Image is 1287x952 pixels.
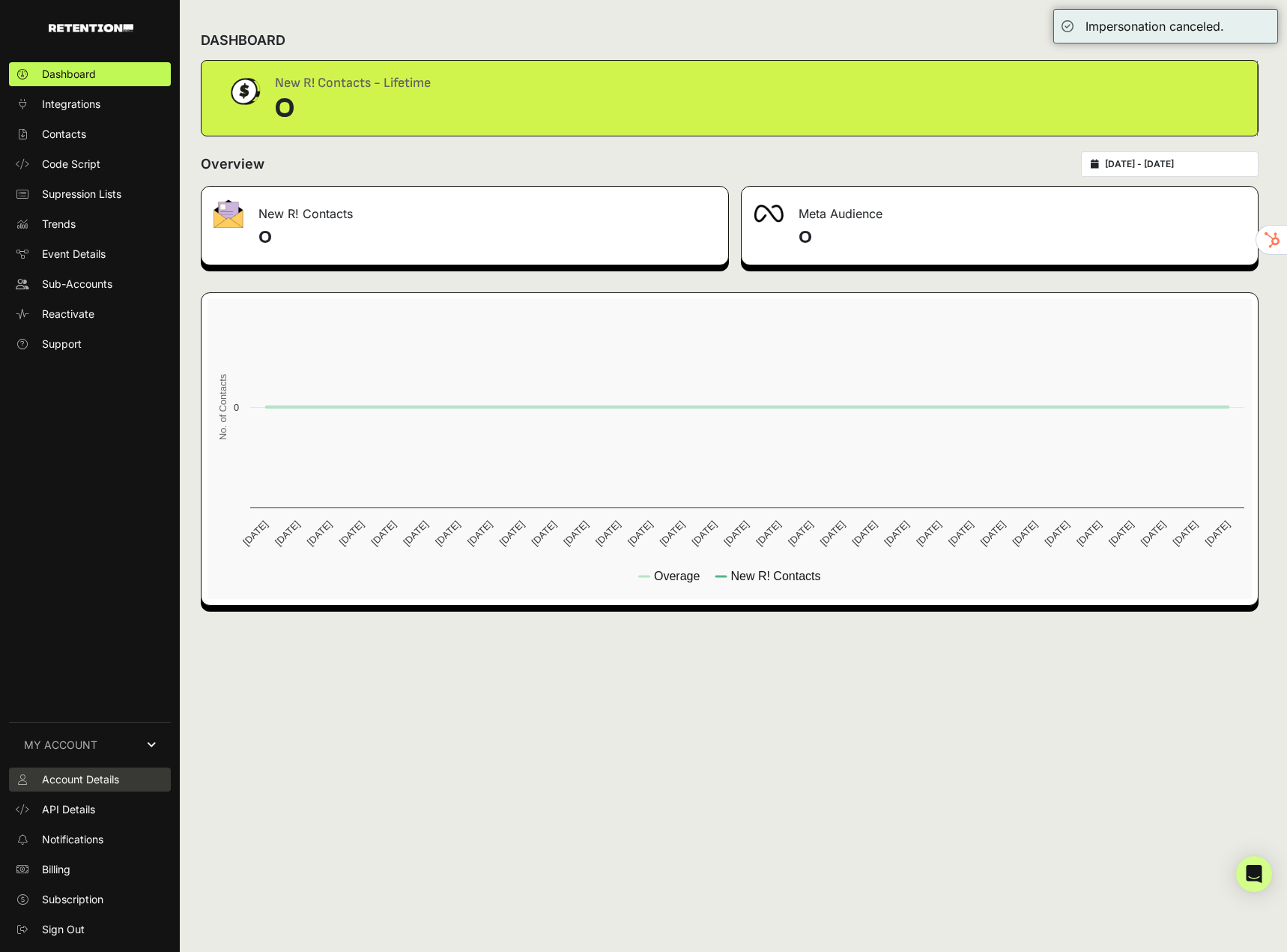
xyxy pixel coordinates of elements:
[9,242,171,266] a: Event Details
[42,127,86,142] span: Contacts
[49,24,133,32] img: Retention.com
[42,67,96,82] span: Dashboard
[9,302,171,326] a: Reactivate
[561,519,590,548] text: [DATE]
[1236,856,1272,892] div: Open Intercom Messenger
[42,922,85,937] span: Sign Out
[337,519,366,548] text: [DATE]
[42,247,106,262] span: Event Details
[42,892,103,907] span: Subscription
[42,862,70,877] span: Billing
[1139,519,1168,548] text: [DATE]
[202,187,728,232] div: New R! Contacts
[1085,17,1224,35] div: Impersonation canceled.
[626,519,655,548] text: [DATE]
[258,226,716,250] h4: 0
[42,802,95,817] span: API Details
[9,828,171,852] a: Notifications
[882,519,911,548] text: [DATE]
[201,154,264,175] h2: Overview
[42,187,121,202] span: Supression Lists
[9,122,171,146] a: Contacts
[730,570,820,582] text: New R! Contacts
[721,519,751,548] text: [DATE]
[9,798,171,822] a: API Details
[1074,519,1103,548] text: [DATE]
[742,187,1258,232] div: Meta Audience
[754,205,784,223] img: fa-meta-2f981b61bb99beabf952f7030308934f19ce035c18b003e963880cc3fabeebb7.png
[42,217,76,232] span: Trends
[754,519,783,548] text: [DATE]
[214,199,243,228] img: fa-envelope-19ae18322b30453b285274b1b8af3d052b27d846a4fbe8435d1a52b978f639a2.png
[42,832,103,847] span: Notifications
[799,226,1246,250] h4: 0
[9,182,171,206] a: Supression Lists
[914,519,943,548] text: [DATE]
[273,519,302,548] text: [DATE]
[690,519,719,548] text: [DATE]
[1106,519,1136,548] text: [DATE]
[9,768,171,792] a: Account Details
[978,519,1008,548] text: [DATE]
[946,519,975,548] text: [DATE]
[42,277,112,292] span: Sub-Accounts
[9,918,171,942] a: Sign Out
[654,570,700,582] text: Overage
[275,94,431,124] div: 0
[818,519,847,548] text: [DATE]
[225,73,263,110] img: dollar-coin-05c43ed7efb7bc0c12610022525b4bbbb207c7efeef5aecc26f025e68dcafac9.png
[850,519,879,548] text: [DATE]
[9,212,171,236] a: Trends
[201,30,285,51] h2: DASHBOARD
[42,97,100,112] span: Integrations
[369,519,398,548] text: [DATE]
[9,332,171,356] a: Support
[42,157,100,172] span: Code Script
[9,92,171,116] a: Integrations
[593,519,623,548] text: [DATE]
[786,519,815,548] text: [DATE]
[240,519,270,548] text: [DATE]
[658,519,687,548] text: [DATE]
[305,519,334,548] text: [DATE]
[530,519,559,548] text: [DATE]
[465,519,494,548] text: [DATE]
[1171,519,1200,548] text: [DATE]
[24,738,97,753] span: MY ACCOUNT
[497,519,527,548] text: [DATE]
[234,402,239,413] text: 0
[42,772,119,787] span: Account Details
[217,374,228,440] text: No. of Contacts
[9,858,171,882] a: Billing
[401,519,430,548] text: [DATE]
[1011,519,1040,548] text: [DATE]
[9,62,171,86] a: Dashboard
[9,888,171,912] a: Subscription
[9,152,171,176] a: Code Script
[42,337,82,352] span: Support
[275,73,431,94] div: New R! Contacts - Lifetime
[1042,519,1071,548] text: [DATE]
[9,272,171,296] a: Sub-Accounts
[1202,519,1232,548] text: [DATE]
[433,519,462,548] text: [DATE]
[42,307,94,322] span: Reactivate
[9,722,171,768] a: MY ACCOUNT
